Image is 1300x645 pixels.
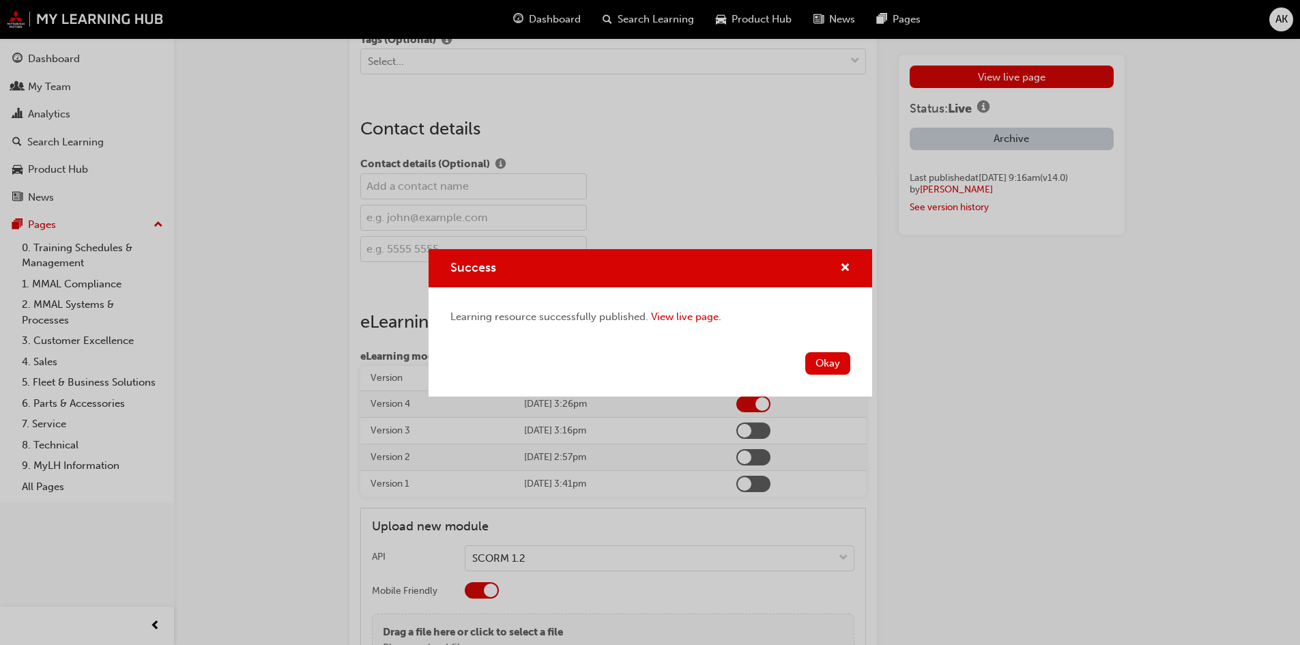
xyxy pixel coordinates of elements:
[840,260,850,277] button: cross-icon
[805,352,850,375] button: Okay
[651,311,721,323] a: View live page.
[450,309,850,325] div: Learning resource successfully published.
[450,260,496,275] span: Success
[429,249,872,397] div: Success
[840,263,850,275] span: cross-icon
